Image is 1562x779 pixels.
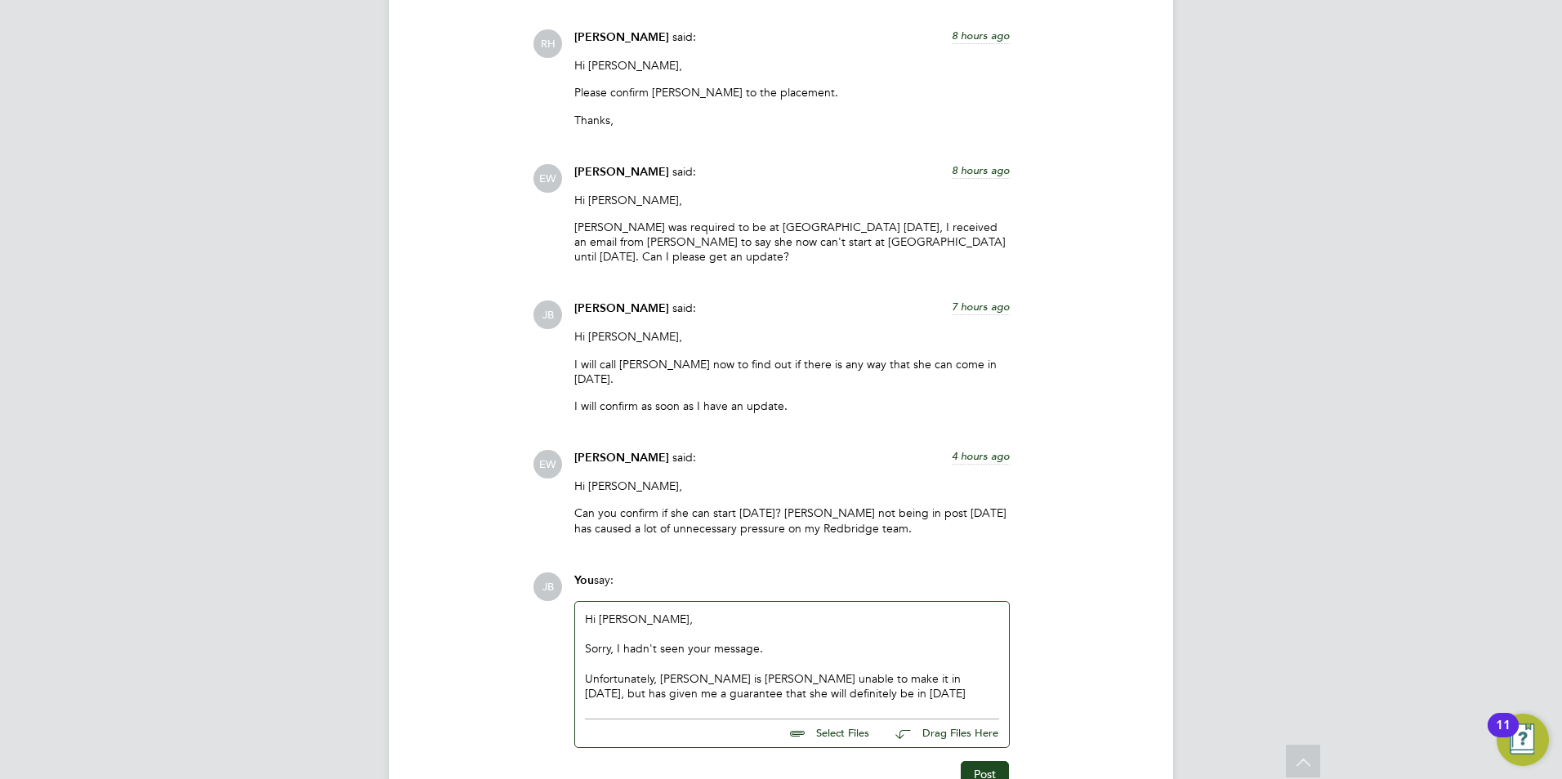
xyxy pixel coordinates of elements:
[574,451,669,465] span: [PERSON_NAME]
[672,164,696,179] span: said:
[574,301,669,315] span: [PERSON_NAME]
[585,641,999,656] div: Sorry, I hadn't seen your message.
[585,671,999,701] div: Unfortunately, [PERSON_NAME] is [PERSON_NAME] unable to make it in [DATE], but has given me a gua...
[672,29,696,44] span: said:
[585,612,999,701] div: Hi [PERSON_NAME],
[533,450,562,479] span: EW
[574,165,669,179] span: [PERSON_NAME]
[574,398,1010,413] p: I will confirm as soon as I have an update.
[574,30,669,44] span: [PERSON_NAME]
[574,505,1010,535] p: Can you confirm if she can start [DATE]? [PERSON_NAME] not being in post [DATE] has caused a lot ...
[574,85,1010,100] p: Please confirm [PERSON_NAME] to the placement.
[952,300,1010,314] span: 7 hours ago
[574,58,1010,73] p: Hi [PERSON_NAME],
[952,29,1010,42] span: 8 hours ago
[533,164,562,193] span: EW
[533,29,562,58] span: RH
[1497,714,1549,766] button: Open Resource Center, 11 new notifications
[574,329,1010,344] p: Hi [PERSON_NAME],
[1496,725,1511,746] div: 11
[952,449,1010,463] span: 4 hours ago
[574,573,594,587] span: You
[574,220,1010,265] p: [PERSON_NAME] was required to be at [GEOGRAPHIC_DATA] [DATE], I received an email from [PERSON_NA...
[882,717,999,751] button: Drag Files Here
[672,300,696,315] span: said:
[952,163,1010,177] span: 8 hours ago
[574,357,1010,386] p: I will call [PERSON_NAME] now to find out if there is any way that she can come in [DATE].
[574,479,1010,493] p: Hi [PERSON_NAME],
[533,572,562,601] span: JB
[672,450,696,465] span: said:
[574,113,1010,127] p: Thanks,
[533,300,562,329] span: JB
[574,572,1010,601] div: say:
[574,193,1010,207] p: Hi [PERSON_NAME],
